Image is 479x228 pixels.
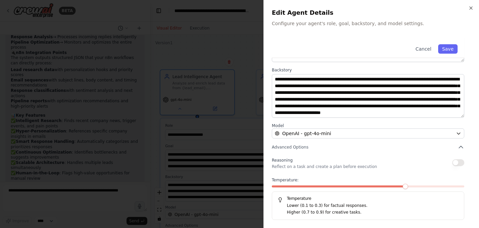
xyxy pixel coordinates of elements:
label: Backstory [272,67,464,73]
label: Model [272,123,464,128]
p: Configure your agent's role, goal, backstory, and model settings. [272,20,471,27]
p: Lower (0.1 to 0.3) for factual responses. [287,203,459,209]
span: Temperature: [272,177,299,183]
span: OpenAI - gpt-4o-mini [282,130,331,137]
button: Save [438,44,458,54]
span: Reasoning [272,158,293,163]
p: Higher (0.7 to 0.9) for creative tasks. [287,209,459,216]
p: Reflect on a task and create a plan before execution [272,164,377,169]
button: OpenAI - gpt-4o-mini [272,128,464,138]
button: Cancel [411,44,435,54]
h2: Edit Agent Details [272,8,471,17]
span: Advanced Options [272,145,308,150]
h5: Temperature [277,196,459,201]
button: Advanced Options [272,144,464,151]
